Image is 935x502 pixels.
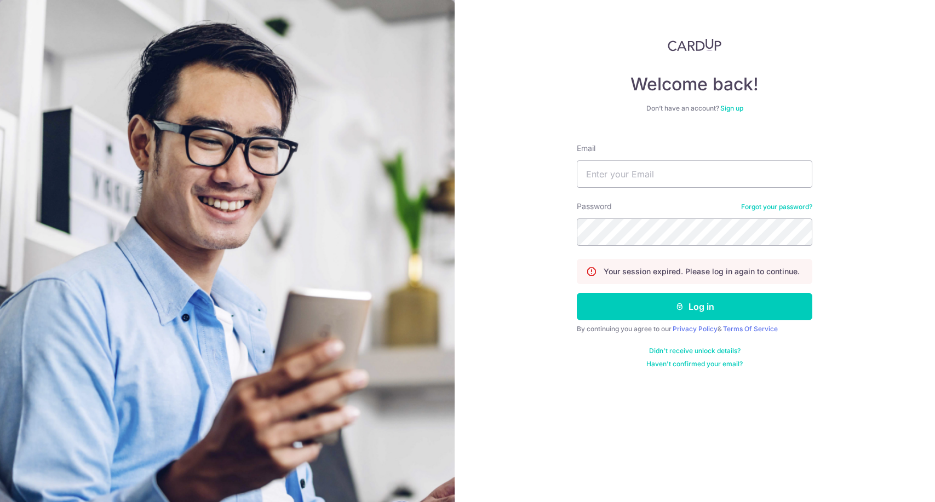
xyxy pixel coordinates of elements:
label: Email [577,143,595,154]
input: Enter your Email [577,160,812,188]
div: Don’t have an account? [577,104,812,113]
label: Password [577,201,612,212]
div: By continuing you agree to our & [577,325,812,333]
p: Your session expired. Please log in again to continue. [604,266,800,277]
a: Haven't confirmed your email? [646,360,743,368]
a: Sign up [720,104,743,112]
a: Terms Of Service [723,325,778,333]
a: Didn't receive unlock details? [649,347,741,355]
a: Privacy Policy [673,325,718,333]
button: Log in [577,293,812,320]
a: Forgot your password? [741,203,812,211]
img: CardUp Logo [668,38,721,51]
h4: Welcome back! [577,73,812,95]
